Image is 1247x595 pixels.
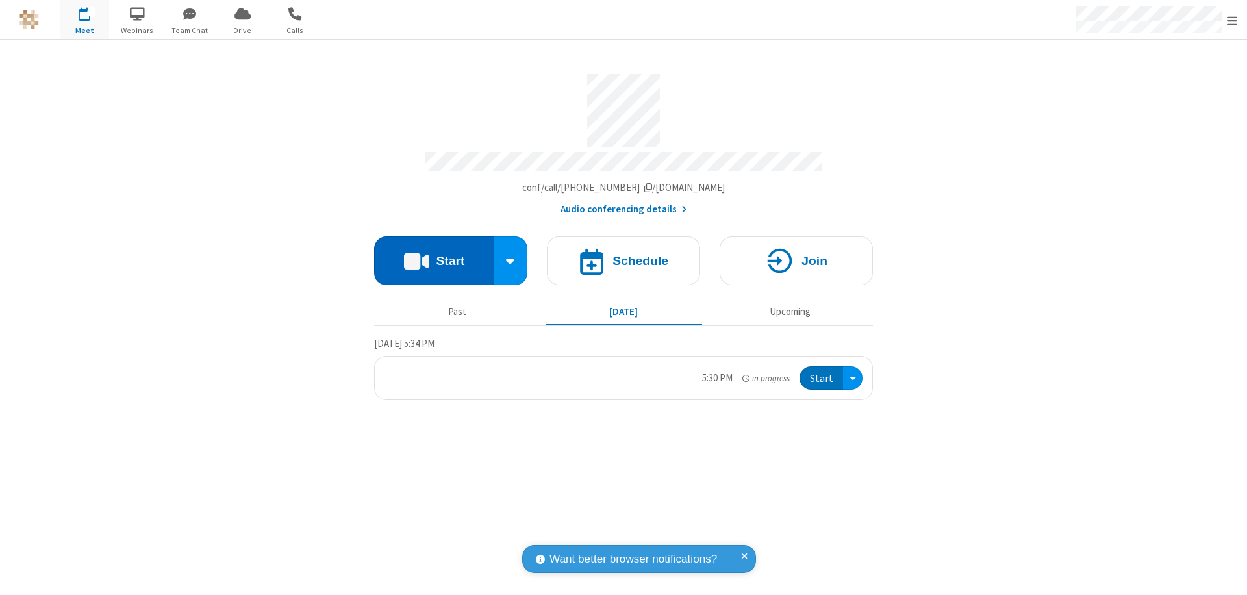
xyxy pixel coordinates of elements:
[612,255,668,267] h4: Schedule
[19,10,39,29] img: QA Selenium DO NOT DELETE OR CHANGE
[113,25,162,36] span: Webinars
[546,299,702,324] button: [DATE]
[374,337,435,349] span: [DATE] 5:34 PM
[271,25,320,36] span: Calls
[374,64,873,217] section: Account details
[60,25,109,36] span: Meet
[547,236,700,285] button: Schedule
[742,372,790,385] em: in progress
[494,236,528,285] div: Start conference options
[702,371,733,386] div: 5:30 PM
[522,181,725,194] span: Copy my meeting room link
[166,25,214,36] span: Team Chat
[522,181,725,196] button: Copy my meeting room linkCopy my meeting room link
[88,7,96,17] div: 1
[800,366,843,390] button: Start
[801,255,827,267] h4: Join
[379,299,536,324] button: Past
[843,366,863,390] div: Open menu
[436,255,464,267] h4: Start
[374,336,873,401] section: Today's Meetings
[374,236,494,285] button: Start
[712,299,868,324] button: Upcoming
[218,25,267,36] span: Drive
[720,236,873,285] button: Join
[549,551,717,568] span: Want better browser notifications?
[561,202,687,217] button: Audio conferencing details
